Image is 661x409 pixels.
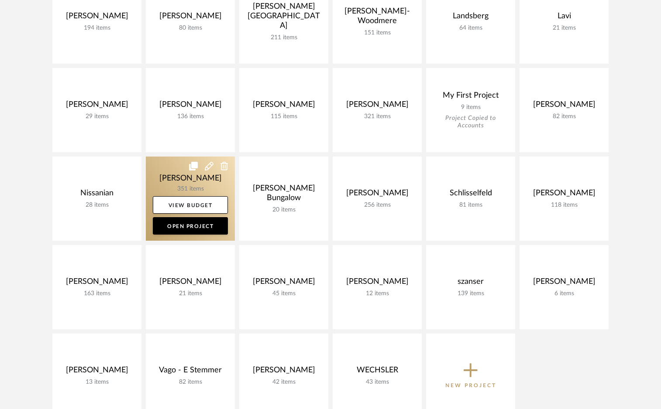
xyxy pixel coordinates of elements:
[527,113,602,120] div: 82 items
[59,201,134,209] div: 28 items
[59,290,134,297] div: 163 items
[527,277,602,290] div: [PERSON_NAME]
[433,201,508,209] div: 81 items
[527,11,602,24] div: Lavi
[340,29,415,37] div: 151 items
[153,217,228,235] a: Open Project
[246,34,321,41] div: 211 items
[59,277,134,290] div: [PERSON_NAME]
[246,184,321,206] div: [PERSON_NAME] Bungalow
[433,104,508,111] div: 9 items
[59,24,134,32] div: 194 items
[153,113,228,120] div: 136 items
[246,113,321,120] div: 115 items
[59,113,134,120] div: 29 items
[153,11,228,24] div: [PERSON_NAME]
[433,91,508,104] div: My First Project
[340,100,415,113] div: [PERSON_NAME]
[153,24,228,32] div: 80 items
[340,365,415,378] div: WECHSLER
[433,24,508,32] div: 64 items
[433,277,508,290] div: szanser
[433,290,508,297] div: 139 items
[340,188,415,201] div: [PERSON_NAME]
[340,277,415,290] div: [PERSON_NAME]
[153,277,228,290] div: [PERSON_NAME]
[59,11,134,24] div: [PERSON_NAME]
[246,206,321,214] div: 20 items
[246,2,321,34] div: [PERSON_NAME][GEOGRAPHIC_DATA]
[340,113,415,120] div: 321 items
[153,196,228,214] a: View Budget
[246,100,321,113] div: [PERSON_NAME]
[527,100,602,113] div: [PERSON_NAME]
[59,100,134,113] div: [PERSON_NAME]
[340,378,415,386] div: 43 items
[433,115,508,130] div: Project Copied to Accounts
[59,188,134,201] div: Nissanian
[246,378,321,386] div: 42 items
[246,365,321,378] div: [PERSON_NAME]
[153,100,228,113] div: [PERSON_NAME]
[527,24,602,32] div: 21 items
[153,290,228,297] div: 21 items
[445,381,496,390] p: New Project
[340,7,415,29] div: [PERSON_NAME]-Woodmere
[59,378,134,386] div: 13 items
[59,365,134,378] div: [PERSON_NAME]
[340,201,415,209] div: 256 items
[340,290,415,297] div: 12 items
[433,188,508,201] div: Schlisselfeld
[246,290,321,297] div: 45 items
[246,277,321,290] div: [PERSON_NAME]
[527,188,602,201] div: [PERSON_NAME]
[527,201,602,209] div: 118 items
[153,365,228,378] div: Vago - E Stemmer
[527,290,602,297] div: 6 items
[433,11,508,24] div: Landsberg
[153,378,228,386] div: 82 items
